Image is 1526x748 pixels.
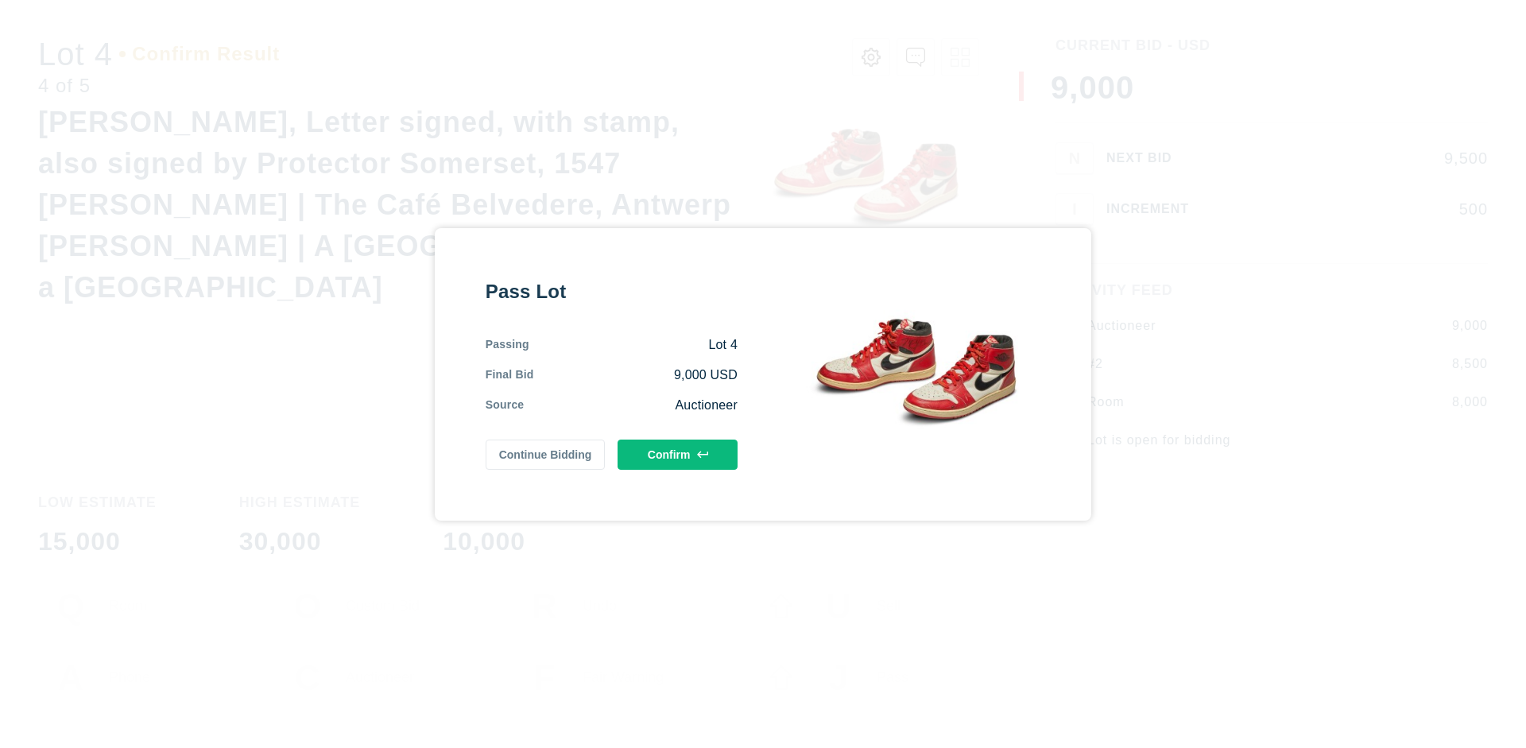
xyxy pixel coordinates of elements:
[529,336,738,354] div: Lot 4
[486,397,525,414] div: Source
[524,397,738,414] div: Auctioneer
[486,279,738,304] div: Pass Lot
[618,440,738,470] button: Confirm
[486,366,534,384] div: Final Bid
[486,336,529,354] div: Passing
[486,440,606,470] button: Continue Bidding
[534,366,738,384] div: 9,000 USD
